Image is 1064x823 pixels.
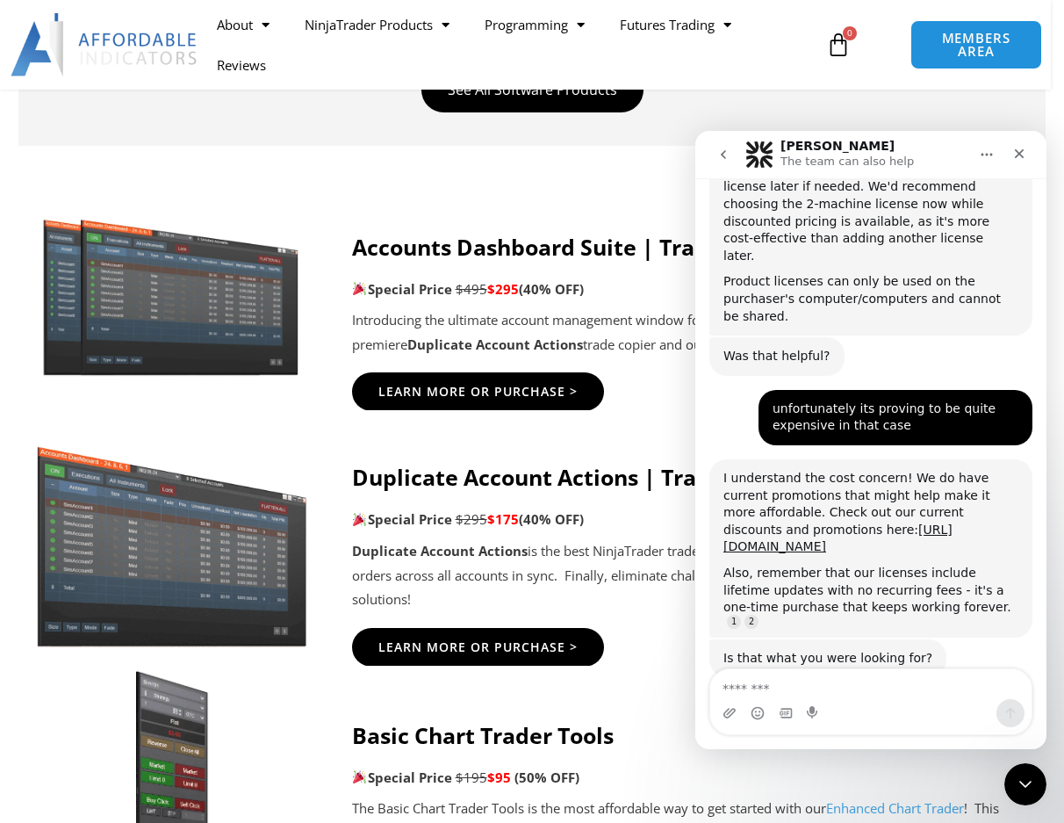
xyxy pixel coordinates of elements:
[519,280,584,298] b: (40% OFF)
[14,509,251,547] div: Is that what you were looking for?[PERSON_NAME] • Just now
[352,464,1029,490] h4: Duplicate Account Actions | Trade Copier Only
[487,769,511,786] span: $95
[83,575,97,589] button: Gif picker
[353,513,366,526] img: 🎉
[352,720,614,750] strong: Basic Chart Trader Tools
[63,259,337,314] div: unfortunately its proving to be quite expensive in that case
[352,539,1029,613] p: is the best NinjaTrader trade copier solution, built to keep all your positions and orders across...
[35,430,308,647] img: Screenshot 2024-08-26 15414455555 | Affordable Indicators – NinjaTrader
[456,510,487,528] span: $295
[910,20,1042,69] a: MEMBERS AREA
[28,31,323,134] div: However, you can upgrade to add a second PC license later if needed. We'd recommend choosing the ...
[55,575,69,589] button: Emoji picker
[695,131,1046,749] iframe: Intercom live chat
[826,799,964,817] a: Enhanced Chart Trader
[352,232,974,262] strong: Accounts Dashboard Suite | Trade Copier & Risk Manager
[407,336,583,353] strong: Duplicate Account Actions
[352,542,528,559] strong: Duplicate Account Actions
[487,510,519,528] span: $175
[14,509,337,586] div: Solomon says…
[352,280,451,298] strong: Special Price
[352,510,451,528] strong: Special Price
[28,339,323,425] div: I understand the cost concern! We do have current promotions that might help make it more afforda...
[352,372,604,411] a: Learn More Or Purchase >
[14,328,337,509] div: Solomon says…
[35,213,308,379] img: Screenshot 2024-11-20 151221 | Affordable Indicators – NinjaTrader
[352,769,451,786] strong: Special Price
[27,575,41,589] button: Upload attachment
[352,308,1029,357] p: Introducing the ultimate account management window for NinjaTrader! This all-in-one solution comb...
[28,519,237,537] div: Is that what you were looking for?
[519,510,584,528] b: (40% OFF)
[1004,763,1046,805] iframe: Intercom live chat
[199,45,284,85] a: Reviews
[378,641,578,653] span: Learn More Or Purchase >
[28,434,323,496] div: Also, remember that our licenses include lifetime updates with no recurring fees - it's a one-tim...
[514,769,579,786] span: (50% OFF)
[287,4,467,45] a: NinjaTrader Products
[421,68,643,112] a: See All Software Products
[353,770,366,783] img: 🎉
[929,32,1024,58] span: MEMBERS AREA
[15,538,336,568] textarea: Message…
[28,217,135,235] div: Was that helpful?
[487,280,519,298] span: $295
[301,568,329,596] button: Send a message…
[14,328,337,507] div: I understand the cost concern! We do have current promotions that might help make it more afforda...
[77,270,323,304] div: unfortunately its proving to be quite expensive in that case
[49,484,63,498] a: Source reference 148161240:
[800,19,877,70] a: 0
[456,280,487,298] span: $495
[843,26,857,40] span: 0
[602,4,749,45] a: Futures Trading
[352,628,604,667] a: Learn More Or Purchase >
[14,259,337,328] div: syed says…
[353,282,366,295] img: 🎉
[28,142,323,194] div: Product licenses can only be used on the purchaser's computer/computers and cannot be shared.
[11,13,199,76] img: LogoAI | Affordable Indicators – NinjaTrader
[14,206,149,245] div: Was that helpful?
[199,4,287,45] a: About
[14,206,337,259] div: Solomon says…
[456,769,487,786] span: $195
[32,484,46,498] a: Source reference 137323891:
[111,575,126,589] button: Start recording
[467,4,602,45] a: Programming
[199,4,819,85] nav: Menu
[378,386,578,398] span: Learn More Or Purchase >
